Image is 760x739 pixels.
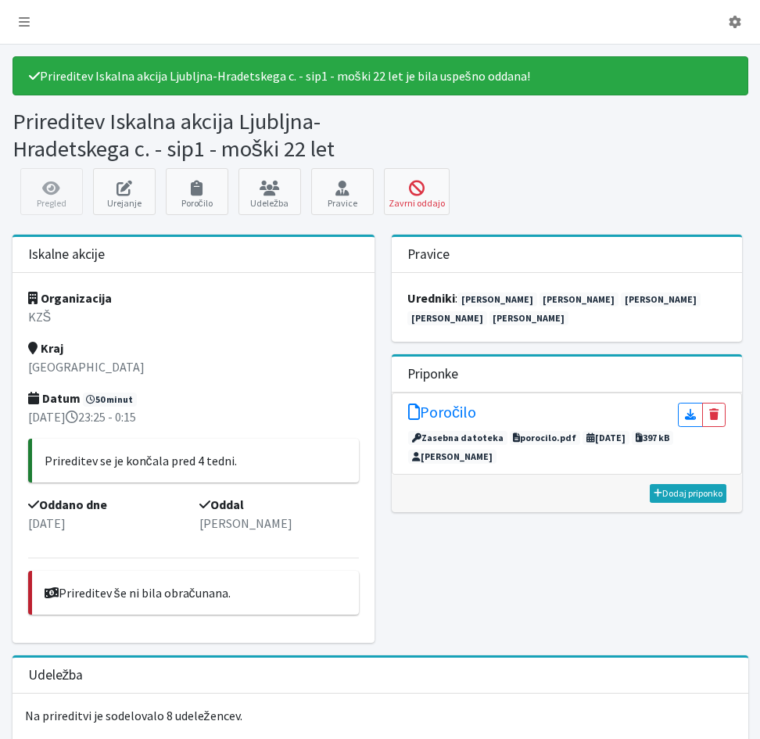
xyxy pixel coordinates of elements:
[45,451,346,470] p: Prireditev se je končala pred 4 tedni.
[13,694,748,737] p: Na prireditvi je sodelovalo 8 udeležencev.
[28,390,81,406] strong: Datum
[13,56,748,95] div: Prireditev Iskalna akcija Ljubljna-Hradetskega c. - sip1 - moški 22 let je bila uspešno oddana!
[28,407,359,426] p: [DATE] 23:25 - 0:15
[166,168,228,215] a: Poročilo
[510,431,581,445] span: porocilo.pdf
[311,168,374,215] a: Pravice
[407,366,458,382] h3: Priponke
[28,667,84,683] h3: Udeležba
[457,292,537,307] a: [PERSON_NAME]
[632,431,674,445] span: 397 kB
[28,307,359,326] p: KZŠ
[28,514,188,533] p: [DATE]
[238,168,301,215] a: Udeležba
[384,168,450,215] button: Zavrni oddajo
[199,497,244,512] strong: Oddal
[93,168,156,215] a: Urejanje
[83,393,138,407] span: 50 minut
[28,340,63,356] strong: Kraj
[407,246,450,263] h3: Pravice
[392,273,742,342] div: :
[45,583,346,602] p: Prireditev še ni bila obračunana.
[28,290,112,306] strong: Organizacija
[650,484,726,503] a: Dodaj priponko
[407,290,455,306] strong: uredniki
[199,514,359,533] p: [PERSON_NAME]
[28,357,359,376] p: [GEOGRAPHIC_DATA]
[28,246,105,263] h3: Iskalne akcije
[407,311,487,325] a: [PERSON_NAME]
[489,311,569,325] a: [PERSON_NAME]
[13,108,375,162] h1: Prireditev Iskalna akcija Ljubljna-Hradetskega c. - sip1 - moški 22 let
[408,450,497,464] span: [PERSON_NAME]
[408,431,507,445] span: Zasebna datoteka
[28,497,107,512] strong: Oddano dne
[621,292,701,307] a: [PERSON_NAME]
[583,431,629,445] span: [DATE]
[408,403,476,427] a: Poročilo
[408,403,476,422] h5: Poročilo
[540,292,619,307] a: [PERSON_NAME]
